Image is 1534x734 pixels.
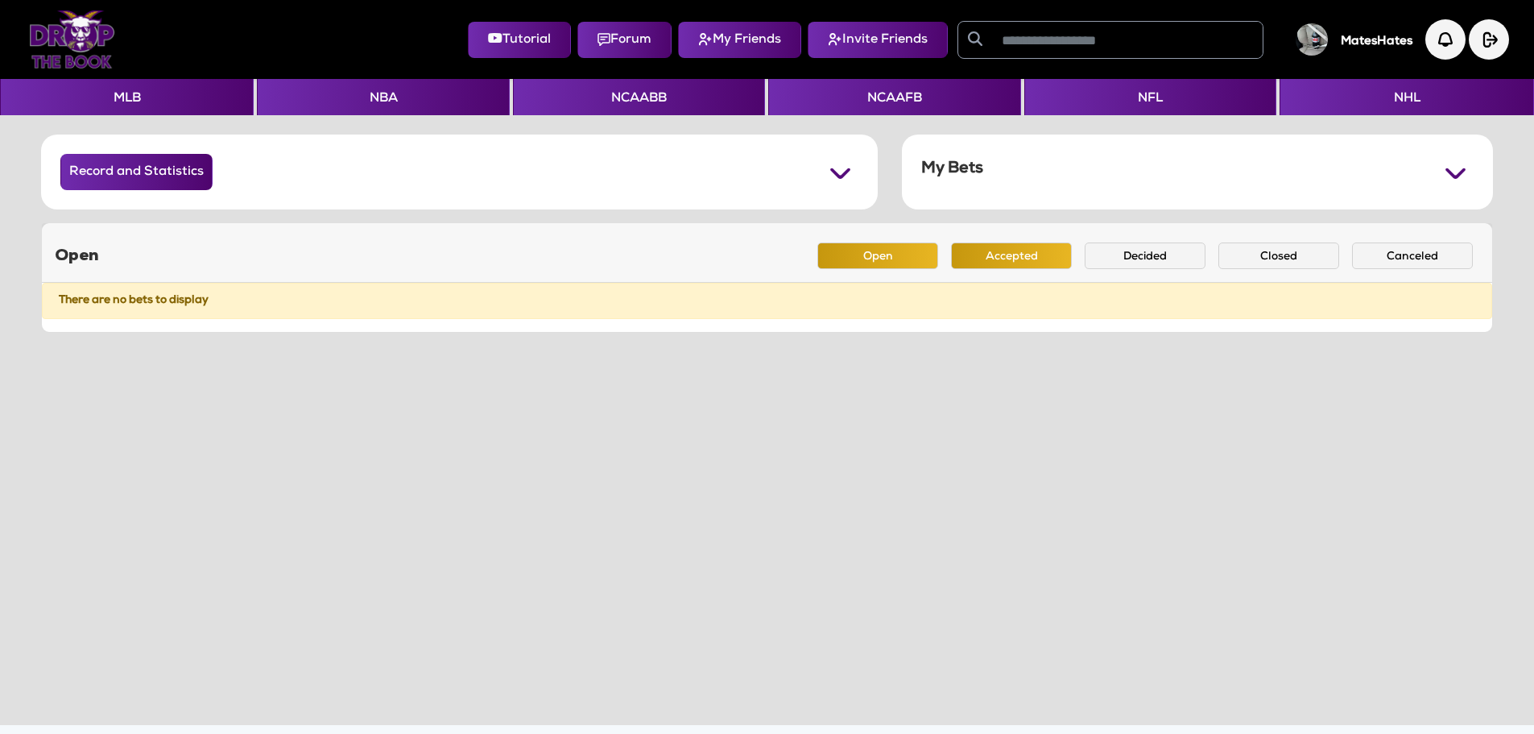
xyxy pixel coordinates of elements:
[1296,23,1328,56] img: User
[921,160,983,179] h5: My Bets
[1341,35,1412,49] h5: MatesHates
[468,22,571,58] button: Tutorial
[1352,243,1473,269] button: Canceled
[1425,19,1466,60] img: Notification
[768,79,1020,115] button: NCAAFB
[817,243,938,269] button: Open
[577,22,672,58] button: Forum
[808,22,948,58] button: Invite Friends
[55,247,99,266] h5: Open
[951,243,1072,269] button: Accepted
[678,22,801,58] button: My Friends
[29,10,115,68] img: Logo
[60,154,213,190] button: Record and Statistics
[1218,243,1339,269] button: Closed
[59,295,209,306] strong: There are no bets to display
[513,79,765,115] button: NCAABB
[1085,243,1205,269] button: Decided
[257,79,509,115] button: NBA
[1024,79,1276,115] button: NFL
[1280,79,1533,115] button: NHL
